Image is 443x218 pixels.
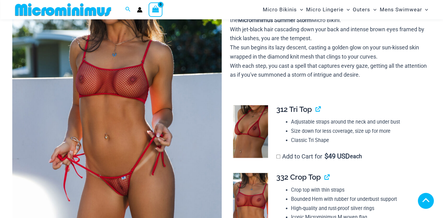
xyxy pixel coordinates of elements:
[291,195,426,204] li: Bounded Hem with rubber for underbust support
[351,2,378,17] a: OutersMenu ToggleMenu Toggle
[261,2,305,17] a: Micro BikinisMenu ToggleMenu Toggle
[306,2,344,17] span: Micro Lingerie
[297,2,303,17] span: Menu Toggle
[291,204,426,213] li: High-quality and rust-proof silver rings
[324,153,349,159] span: 49 USD
[233,105,268,158] img: Summer Storm Red 312 Tri Top
[378,2,429,17] a: Mens SwimwearMenu ToggleMenu Toggle
[324,152,328,160] span: $
[137,7,142,13] a: Account icon link
[350,153,362,159] span: each
[291,136,426,145] li: Classic Tri Shape
[238,17,312,23] b: Microminimus Summer Storm
[344,2,350,17] span: Menu Toggle
[353,2,370,17] span: Outers
[291,127,426,136] li: Size down for less coverage, size up for more
[291,117,426,127] li: Adjustable straps around the neck and under bust
[125,6,131,13] a: Search icon link
[149,2,163,17] a: View Shopping Cart, empty
[422,2,428,17] span: Menu Toggle
[263,2,297,17] span: Micro Bikinis
[276,173,321,182] span: 332 Crop Top
[230,6,431,79] p: Standing at the edge of the shimmering pool, you embody the allure of the Micro Bikini. With jet-...
[276,105,312,114] span: 312 Tri Top
[291,185,426,195] li: Crop top with thin straps
[370,2,376,17] span: Menu Toggle
[305,2,351,17] a: Micro LingerieMenu ToggleMenu Toggle
[276,153,362,160] label: Add to Cart for
[276,155,280,159] input: Add to Cart for$49 USD each
[260,1,431,18] nav: Site Navigation
[379,2,422,17] span: Mens Swimwear
[13,3,114,17] img: MM SHOP LOGO FLAT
